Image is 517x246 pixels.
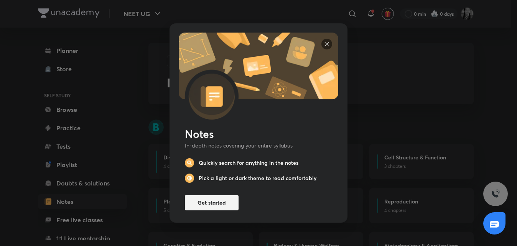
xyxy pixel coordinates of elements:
img: notes [321,39,332,49]
img: notes [179,33,338,120]
img: notes [185,158,194,167]
div: Notes [185,127,338,141]
h6: Pick a light or dark theme to read comfortably [199,175,316,182]
p: In-depth notes covering your entire syllabus [185,142,332,149]
button: Get started [185,195,239,210]
h6: Quickly search for anything in the notes [199,159,298,166]
img: notes [185,174,194,183]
